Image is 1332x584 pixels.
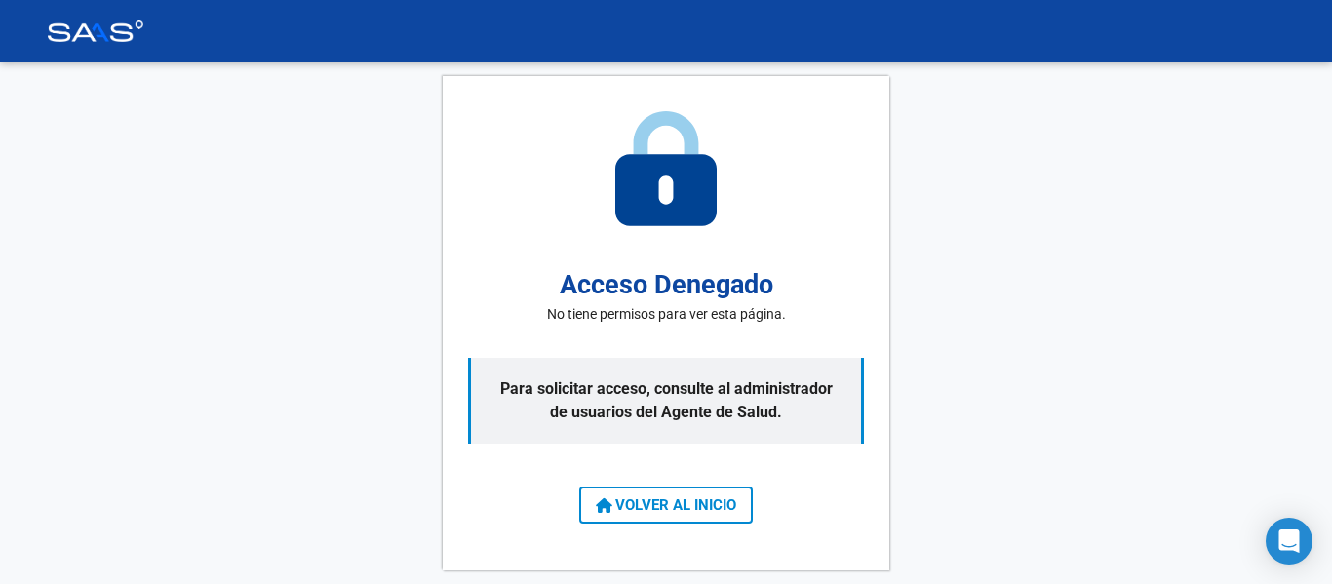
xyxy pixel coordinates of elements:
[1266,518,1312,565] div: Open Intercom Messenger
[615,111,717,226] img: access-denied
[547,304,786,325] p: No tiene permisos para ver esta página.
[560,265,773,305] h2: Acceso Denegado
[596,496,736,514] span: VOLVER AL INICIO
[47,20,144,42] img: Logo SAAS
[579,487,753,524] button: VOLVER AL INICIO
[468,358,864,444] p: Para solicitar acceso, consulte al administrador de usuarios del Agente de Salud.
